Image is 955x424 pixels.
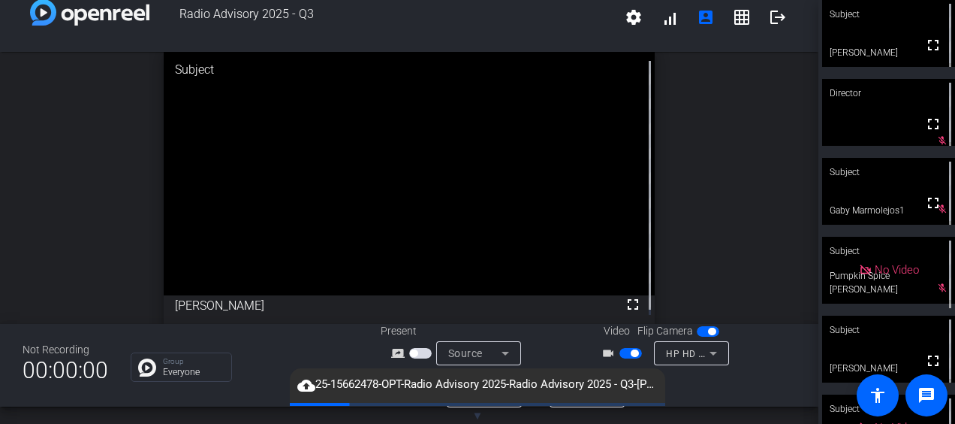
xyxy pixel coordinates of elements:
span: 00:00:00 [23,352,108,389]
div: Present [381,323,531,339]
p: Group [163,358,224,365]
mat-icon: screen_share_outline [391,344,409,362]
mat-icon: cloud_upload [297,377,315,395]
span: HP HD Camera (0408:5348) [666,347,790,359]
span: Flip Camera [637,323,693,339]
mat-icon: fullscreen [924,115,942,133]
div: Director [822,79,955,108]
div: Speaker [531,365,621,381]
span: No Video [875,263,919,277]
mat-icon: accessibility [869,386,887,404]
mat-icon: fullscreen [924,352,942,370]
span: Source [448,347,483,359]
div: Subject [822,237,955,265]
div: Mic [381,365,531,381]
mat-icon: fullscreen [924,194,942,212]
mat-icon: fullscreen [624,295,642,313]
span: Video [604,323,630,339]
mat-icon: videocam_outline [601,344,619,362]
div: Subject [822,316,955,344]
div: Subject [164,50,655,90]
mat-icon: grid_on [733,8,751,26]
div: Subject [822,395,955,423]
mat-icon: logout [769,8,787,26]
mat-icon: settings [625,8,643,26]
mat-icon: account_box [697,8,715,26]
p: Everyone [163,368,224,377]
span: ▼ [472,409,484,422]
mat-icon: message [917,386,935,404]
div: Subject [822,158,955,186]
div: Not Recording [23,342,108,358]
img: Chat Icon [138,359,156,377]
mat-icon: fullscreen [924,36,942,54]
span: 25-15662478-OPT-Radio Advisory 2025-Radio Advisory 2025 - Q3-[PERSON_NAME]-2025-09-25-16-20-27-38... [290,376,665,394]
